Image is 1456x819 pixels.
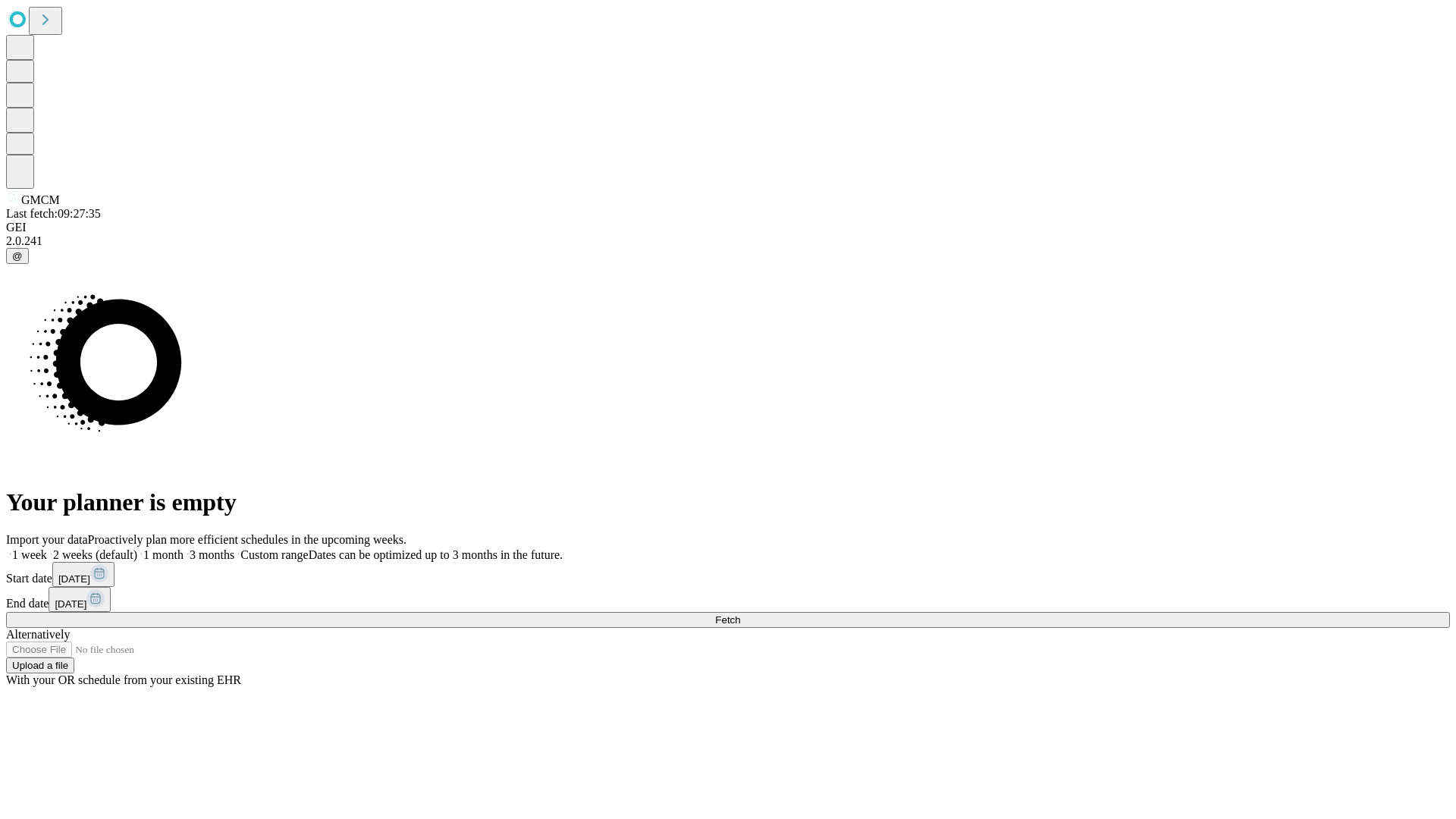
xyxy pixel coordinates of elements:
[88,533,406,546] span: Proactively plan more efficient schedules in the upcoming weeks.
[6,612,1450,628] button: Fetch
[6,234,1450,248] div: 2.0.241
[190,548,234,561] span: 3 months
[21,193,60,206] span: GMCM
[12,548,47,561] span: 1 week
[6,248,29,264] button: @
[49,587,111,612] button: [DATE]
[6,673,241,686] span: With your OR schedule from your existing EHR
[240,548,308,561] span: Custom range
[309,548,563,561] span: Dates can be optimized up to 3 months in the future.
[53,548,137,561] span: 2 weeks (default)
[715,614,740,626] span: Fetch
[52,562,115,587] button: [DATE]
[6,488,1450,516] h1: Your planner is empty
[6,657,74,673] button: Upload a file
[55,598,86,610] span: [DATE]
[6,628,70,641] span: Alternatively
[6,221,1450,234] div: GEI
[58,573,90,585] span: [DATE]
[6,533,88,546] span: Import your data
[6,562,1450,587] div: Start date
[6,587,1450,612] div: End date
[6,207,101,220] span: Last fetch: 09:27:35
[12,250,23,262] span: @
[143,548,184,561] span: 1 month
